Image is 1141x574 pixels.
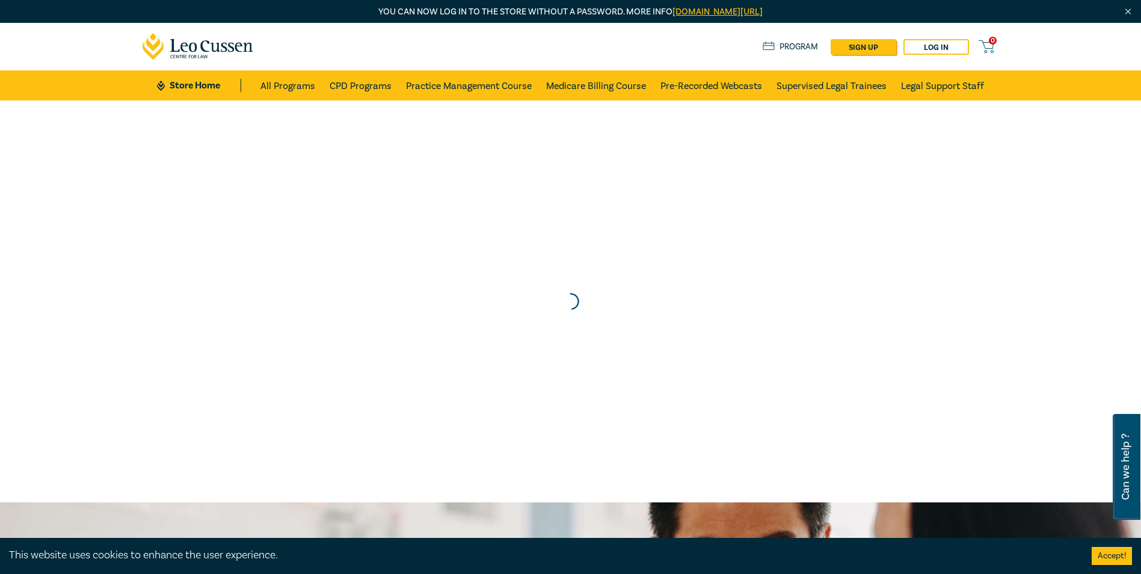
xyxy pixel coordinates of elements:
[763,40,819,54] a: Program
[157,79,241,92] a: Store Home
[1123,7,1133,17] img: Close
[989,37,997,45] span: 0
[546,70,646,100] a: Medicare Billing Course
[777,70,887,100] a: Supervised Legal Trainees
[901,70,984,100] a: Legal Support Staff
[903,39,969,55] a: Log in
[1120,421,1131,513] span: Can we help ?
[831,39,896,55] a: sign up
[660,70,762,100] a: Pre-Recorded Webcasts
[406,70,532,100] a: Practice Management Course
[9,548,1074,563] div: This website uses cookies to enhance the user experience.
[143,5,999,19] p: You can now log in to the store without a password. More info
[672,6,763,17] a: [DOMAIN_NAME][URL]
[330,70,392,100] a: CPD Programs
[1092,547,1132,565] button: Accept cookies
[260,70,315,100] a: All Programs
